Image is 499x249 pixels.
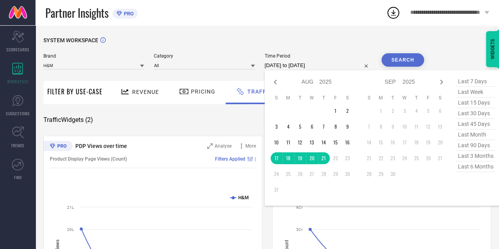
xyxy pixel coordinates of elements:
div: Next month [437,77,446,87]
span: last 7 days [456,76,495,87]
span: last 90 days [456,140,495,151]
span: | [255,156,256,162]
text: 6Cr [296,205,303,210]
td: Thu Sep 04 2025 [411,105,422,117]
div: Previous month [271,77,280,87]
td: Wed Aug 13 2025 [306,137,318,148]
td: Thu Aug 07 2025 [318,121,330,133]
td: Fri Sep 19 2025 [422,137,434,148]
span: PDP Views over time [75,143,127,149]
td: Thu Sep 18 2025 [411,137,422,148]
td: Sun Sep 14 2025 [363,137,375,148]
td: Fri Aug 29 2025 [330,168,342,180]
td: Sat Sep 06 2025 [434,105,446,117]
td: Wed Aug 27 2025 [306,168,318,180]
div: Open download list [386,6,400,20]
th: Sunday [363,95,375,101]
td: Mon Aug 18 2025 [282,152,294,164]
span: Time Period [265,53,372,59]
span: TRENDS [11,142,24,148]
td: Mon Sep 22 2025 [375,152,387,164]
td: Sat Aug 09 2025 [342,121,353,133]
td: Tue Sep 30 2025 [387,168,399,180]
span: Filters Applied [215,156,245,162]
td: Tue Aug 05 2025 [294,121,306,133]
td: Mon Sep 29 2025 [375,168,387,180]
span: last 3 months [456,151,495,161]
td: Sun Aug 24 2025 [271,168,282,180]
text: 20L [67,227,74,232]
span: Category [154,53,254,59]
span: last month [456,129,495,140]
td: Tue Sep 16 2025 [387,137,399,148]
span: WORKSPACE [7,79,29,84]
td: Sat Aug 30 2025 [342,168,353,180]
span: last 15 days [456,97,495,108]
th: Thursday [411,95,422,101]
td: Fri Sep 05 2025 [422,105,434,117]
span: last 45 days [456,119,495,129]
td: Sun Sep 21 2025 [363,152,375,164]
td: Fri Sep 12 2025 [422,121,434,133]
td: Fri Aug 15 2025 [330,137,342,148]
td: Mon Sep 01 2025 [375,105,387,117]
span: SCORECARDS [6,47,30,52]
td: Wed Sep 17 2025 [399,137,411,148]
input: Select time period [265,61,372,70]
td: Wed Sep 10 2025 [399,121,411,133]
svg: Zoom [207,143,213,149]
span: SUGGESTIONS [6,110,30,116]
td: Mon Sep 08 2025 [375,121,387,133]
th: Tuesday [294,95,306,101]
td: Tue Sep 02 2025 [387,105,399,117]
span: Traffic Widgets ( 2 ) [43,116,93,124]
td: Thu Sep 11 2025 [411,121,422,133]
button: Search [381,53,424,67]
td: Fri Aug 01 2025 [330,105,342,117]
div: Premium [43,141,73,153]
span: last week [456,87,495,97]
td: Sat Aug 16 2025 [342,137,353,148]
td: Sat Sep 27 2025 [434,152,446,164]
th: Saturday [342,95,353,101]
span: Brand [43,53,144,59]
text: 21L [67,205,74,210]
td: Wed Aug 06 2025 [306,121,318,133]
td: Sat Aug 02 2025 [342,105,353,117]
span: last 30 days [456,108,495,119]
td: Mon Sep 15 2025 [375,137,387,148]
td: Thu Sep 25 2025 [411,152,422,164]
td: Sun Sep 28 2025 [363,168,375,180]
th: Friday [422,95,434,101]
td: Thu Aug 21 2025 [318,152,330,164]
td: Wed Sep 03 2025 [399,105,411,117]
td: Tue Aug 19 2025 [294,152,306,164]
td: Wed Aug 20 2025 [306,152,318,164]
td: Mon Aug 04 2025 [282,121,294,133]
td: Sun Aug 10 2025 [271,137,282,148]
span: Traffic [247,88,272,95]
td: Wed Sep 24 2025 [399,152,411,164]
span: Analyse [215,143,232,149]
th: Monday [282,95,294,101]
span: FWD [14,174,22,180]
td: Fri Aug 22 2025 [330,152,342,164]
td: Mon Aug 11 2025 [282,137,294,148]
td: Fri Aug 08 2025 [330,121,342,133]
span: Pricing [191,88,215,95]
td: Sun Aug 17 2025 [271,152,282,164]
td: Thu Aug 14 2025 [318,137,330,148]
th: Wednesday [306,95,318,101]
td: Tue Aug 26 2025 [294,168,306,180]
th: Tuesday [387,95,399,101]
text: H&M [238,195,249,200]
td: Fri Sep 26 2025 [422,152,434,164]
td: Sun Aug 31 2025 [271,184,282,196]
td: Sun Sep 07 2025 [363,121,375,133]
td: Sun Aug 03 2025 [271,121,282,133]
th: Monday [375,95,387,101]
td: Mon Aug 25 2025 [282,168,294,180]
span: Partner Insights [45,5,108,21]
span: Product Display Page Views (Count) [50,156,127,162]
td: Sat Sep 13 2025 [434,121,446,133]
